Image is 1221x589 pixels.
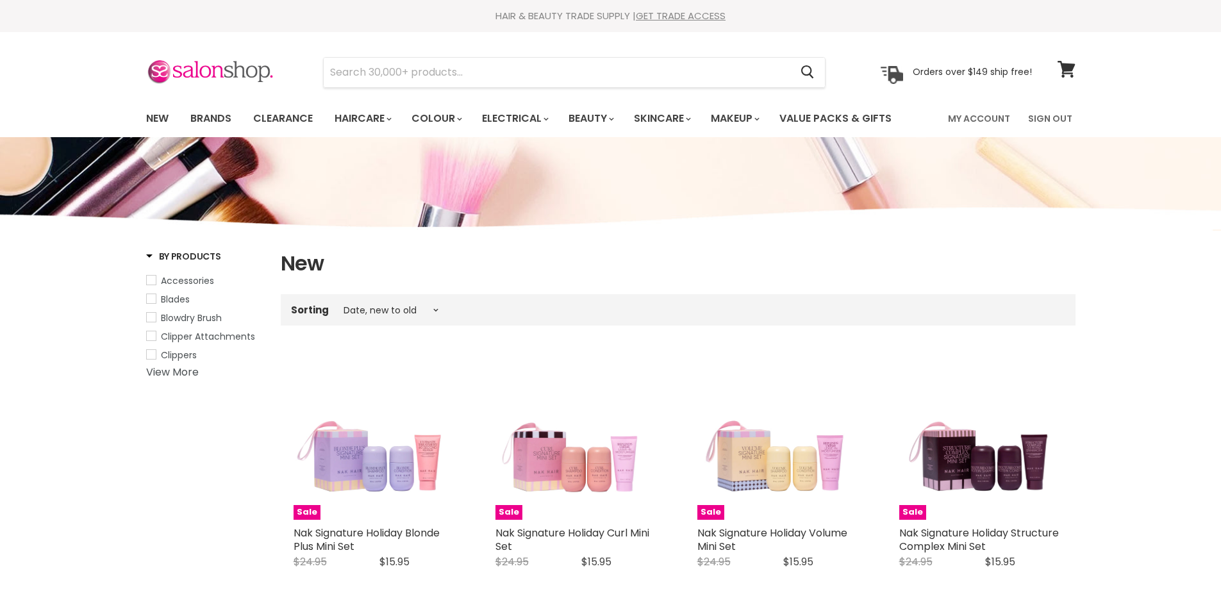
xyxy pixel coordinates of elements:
h3: By Products [146,250,221,263]
span: Accessories [161,274,214,287]
a: Value Packs & Gifts [770,105,901,132]
a: Nak Signature Holiday Volume Mini Set [697,526,847,554]
div: HAIR & BEAUTY TRADE SUPPLY | [130,10,1092,22]
img: Nak Signature Holiday Blonde Plus Mini Set [294,356,457,520]
span: $24.95 [495,554,529,569]
button: Search [791,58,825,87]
p: Orders over $149 ship free! [913,66,1032,78]
a: Nak Signature Holiday Curl Mini Set Sale [495,356,659,520]
span: $15.95 [379,554,410,569]
nav: Main [130,100,1092,137]
a: Blades [146,292,265,306]
span: Sale [697,505,724,520]
span: Sale [294,505,320,520]
span: Blowdry Brush [161,311,222,324]
span: Sale [899,505,926,520]
a: New [137,105,178,132]
a: Nak Signature Holiday Volume Mini Set Sale [697,356,861,520]
span: Clippers [161,349,197,361]
span: $15.95 [581,554,611,569]
a: View More [146,365,199,379]
a: Electrical [472,105,556,132]
img: Nak Signature Holiday Structure Complex Mini Set [899,356,1063,520]
a: Brands [181,105,241,132]
h1: New [281,250,1076,277]
a: Sign Out [1020,105,1080,132]
a: Nak Signature Holiday Curl Mini Set [495,526,649,554]
a: My Account [940,105,1018,132]
a: GET TRADE ACCESS [636,9,726,22]
a: Blowdry Brush [146,311,265,325]
a: Clipper Attachments [146,329,265,344]
span: Sale [495,505,522,520]
a: Nak Signature Holiday Structure Complex Mini Set Sale [899,356,1063,520]
a: Skincare [624,105,699,132]
span: $24.95 [899,554,933,569]
span: $15.95 [783,554,813,569]
a: Colour [402,105,470,132]
img: Nak Signature Holiday Curl Mini Set [495,356,659,520]
a: Clippers [146,348,265,362]
span: Blades [161,293,190,306]
a: Makeup [701,105,767,132]
ul: Main menu [137,100,921,137]
a: Beauty [559,105,622,132]
iframe: Gorgias live chat messenger [1157,529,1208,576]
form: Product [323,57,826,88]
span: $24.95 [294,554,327,569]
label: Sorting [291,304,329,315]
input: Search [324,58,791,87]
a: Clearance [244,105,322,132]
a: Accessories [146,274,265,288]
a: Nak Signature Holiday Structure Complex Mini Set [899,526,1059,554]
span: $15.95 [985,554,1015,569]
a: Nak Signature Holiday Blonde Plus Mini Set Sale [294,356,457,520]
span: $24.95 [697,554,731,569]
span: Clipper Attachments [161,330,255,343]
a: Nak Signature Holiday Blonde Plus Mini Set [294,526,440,554]
a: Haircare [325,105,399,132]
img: Nak Signature Holiday Volume Mini Set [697,356,861,520]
